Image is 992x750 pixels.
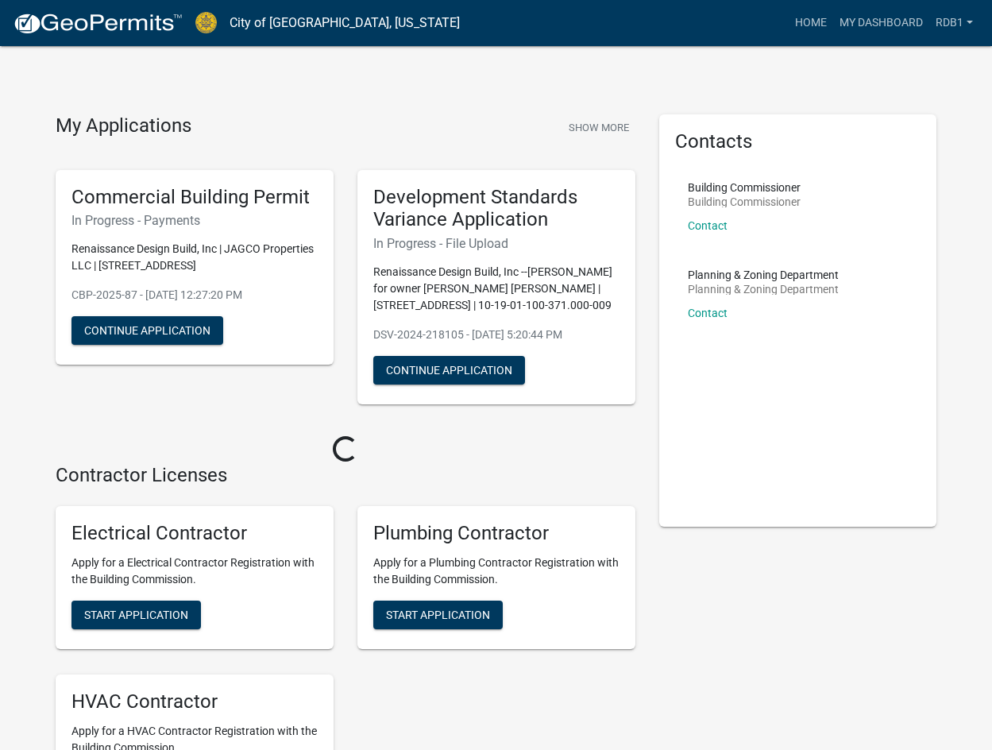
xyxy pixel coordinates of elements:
h5: Commercial Building Permit [71,186,318,209]
h4: Contractor Licenses [56,464,635,487]
p: CBP-2025-87 - [DATE] 12:27:20 PM [71,287,318,303]
p: Renaissance Design Build, Inc | JAGCO Properties LLC | [STREET_ADDRESS] [71,241,318,274]
button: Start Application [373,601,503,629]
p: DSV-2024-218105 - [DATE] 5:20:44 PM [373,327,620,343]
span: Start Application [386,608,490,620]
p: Planning & Zoning Department [688,284,839,295]
p: Planning & Zoning Department [688,269,839,280]
h5: Contacts [675,130,921,153]
h5: Electrical Contractor [71,522,318,545]
button: Show More [562,114,635,141]
p: Building Commissioner [688,182,801,193]
h6: In Progress - Payments [71,213,318,228]
h5: Development Standards Variance Application [373,186,620,232]
h5: HVAC Contractor [71,690,318,713]
p: Building Commissioner [688,196,801,207]
a: Contact [688,307,728,319]
p: Apply for a Plumbing Contractor Registration with the Building Commission. [373,555,620,588]
img: City of Jeffersonville, Indiana [195,12,217,33]
a: City of [GEOGRAPHIC_DATA], [US_STATE] [230,10,460,37]
a: Home [789,8,833,38]
button: Continue Application [71,316,223,345]
p: Apply for a Electrical Contractor Registration with the Building Commission. [71,555,318,588]
button: Start Application [71,601,201,629]
h6: In Progress - File Upload [373,236,620,251]
a: RdB1 [929,8,979,38]
a: My Dashboard [833,8,929,38]
button: Continue Application [373,356,525,385]
h4: My Applications [56,114,191,138]
span: Start Application [84,608,188,620]
h5: Plumbing Contractor [373,522,620,545]
a: Contact [688,219,728,232]
p: Renaissance Design Build, Inc --[PERSON_NAME] for owner [PERSON_NAME] [PERSON_NAME] | [STREET_ADD... [373,264,620,314]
